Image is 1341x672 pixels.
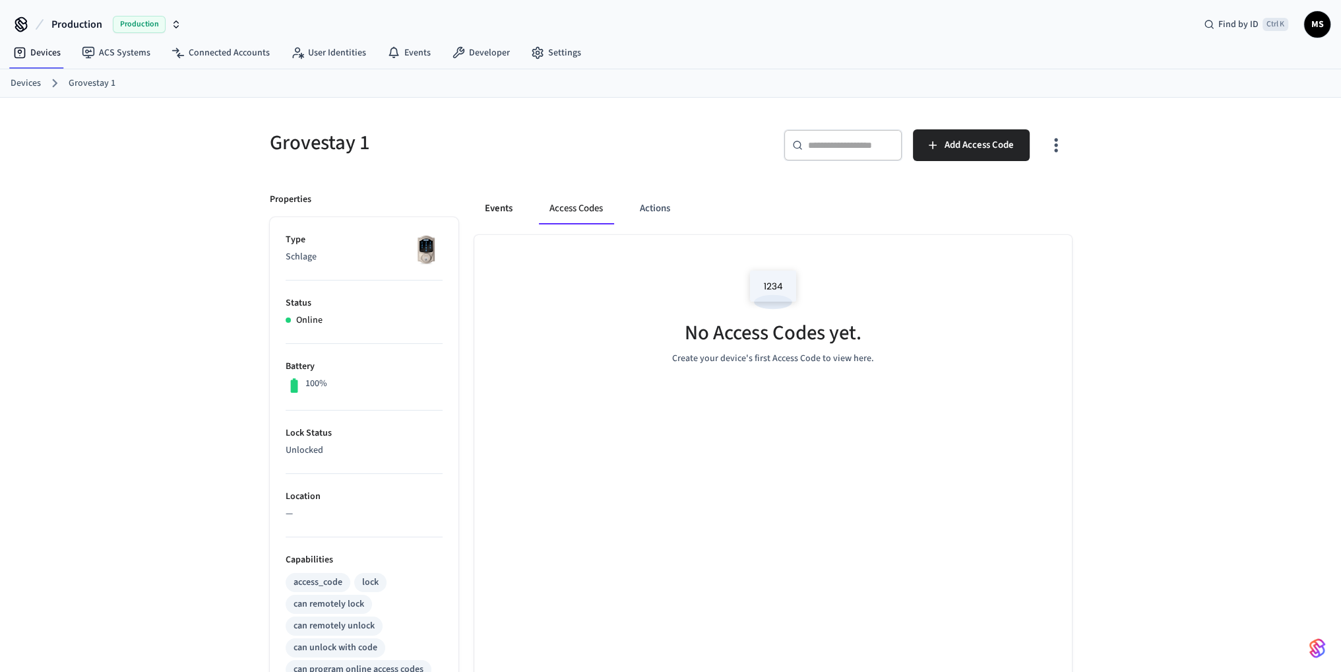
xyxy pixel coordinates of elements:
p: Schlage [286,250,443,264]
a: ACS Systems [71,41,161,65]
span: Production [51,17,102,32]
a: Events [377,41,441,65]
p: Location [286,490,443,504]
span: Ctrl K [1263,18,1288,31]
div: can remotely unlock [294,619,375,633]
p: Unlocked [286,444,443,457]
button: Events [474,193,523,224]
button: Add Access Code [913,129,1030,161]
p: Battery [286,360,443,374]
p: Type [286,233,443,247]
p: Online [296,314,323,327]
img: Access Codes Empty State [743,261,803,318]
div: Find by IDCtrl K [1193,13,1299,36]
p: 100% [305,377,327,391]
p: Lock Status [286,426,443,440]
div: lock [362,576,379,589]
p: — [286,507,443,521]
button: Actions [629,193,681,224]
a: Settings [520,41,592,65]
div: can unlock with code [294,641,377,655]
span: MS [1305,13,1329,36]
span: Production [113,16,166,33]
p: Status [286,296,443,310]
a: Devices [11,77,41,90]
div: can remotely lock [294,597,364,611]
div: ant example [474,193,1072,224]
button: MS [1304,11,1330,38]
span: Find by ID [1218,18,1259,31]
p: Properties [270,193,311,207]
button: Access Codes [539,193,613,224]
img: Schlage Sense Smart Deadbolt with Camelot Trim, Front [410,233,443,266]
a: User Identities [280,41,377,65]
span: Add Access Code [945,137,1014,154]
a: Devices [3,41,71,65]
p: Create your device's first Access Code to view here. [672,352,874,366]
h5: No Access Codes yet. [685,319,861,347]
div: access_code [294,576,342,589]
a: Grovestay 1 [69,77,115,90]
a: Developer [441,41,520,65]
a: Connected Accounts [161,41,280,65]
img: SeamLogoGradient.69752ec5.svg [1309,638,1325,659]
p: Capabilities [286,553,443,567]
h5: Grovestay 1 [270,129,663,156]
